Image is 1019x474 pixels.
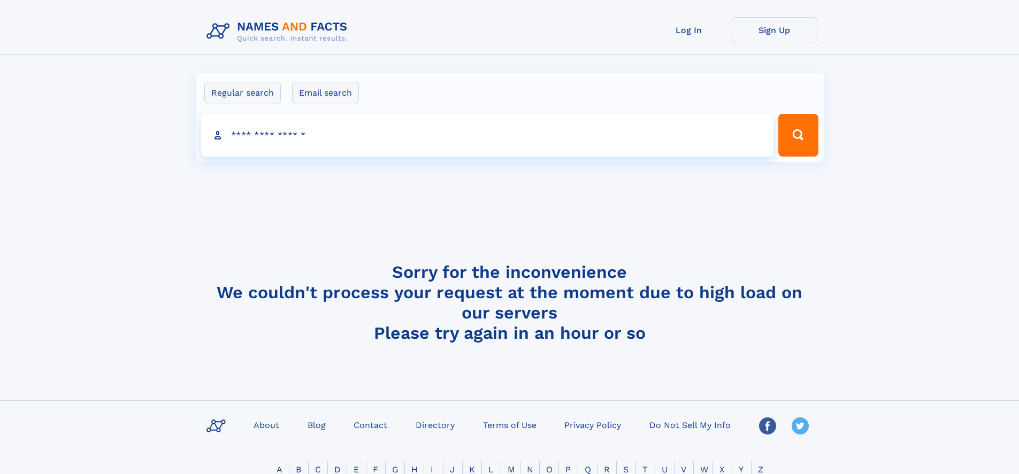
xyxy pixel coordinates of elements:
a: Terms of Use [479,417,541,432]
a: Blog [303,417,330,432]
button: Search Button [778,114,818,157]
h4: Sorry for the inconvenience We couldn't process your request at the moment due to high load on ou... [202,262,817,343]
label: Email search [292,82,359,104]
a: Log In [646,17,732,43]
a: Sign Up [732,17,817,43]
img: Logo Names and Facts [202,17,356,46]
a: Privacy Policy [560,417,625,432]
input: search input [201,114,774,157]
a: About [249,417,284,432]
img: Facebook [759,417,776,434]
a: Contact [349,417,392,432]
a: Do Not Sell My Info [645,417,735,432]
img: Twitter [792,417,809,434]
label: Regular search [204,82,281,104]
a: Directory [411,417,459,432]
